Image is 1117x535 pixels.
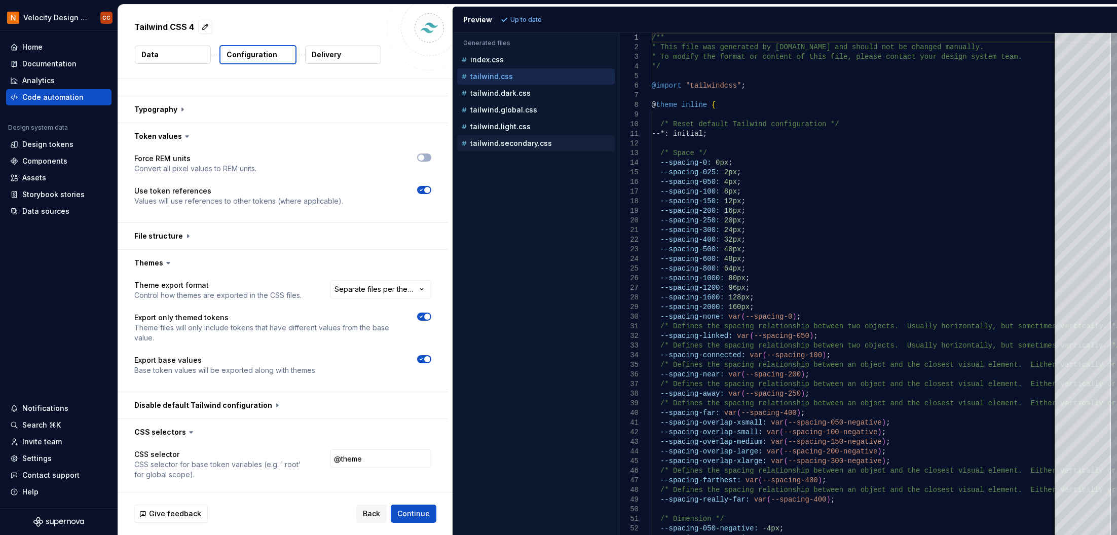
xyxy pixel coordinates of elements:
button: Delivery [305,46,381,64]
span: var [766,447,779,455]
span: --spacing-linked: [660,332,732,340]
span: 8px [724,187,736,196]
button: Search ⌘K [6,417,111,433]
div: 11 [619,129,639,139]
span: /* Reset default Tailwind configuration */ [660,120,839,128]
span: 80px [728,274,746,282]
span: ) [877,428,881,436]
div: 41 [619,418,639,428]
span: 96px [728,284,746,292]
div: 50 [619,505,639,514]
p: tailwind.secondary.css [470,139,552,147]
div: 6 [619,81,639,91]
span: 24px [724,226,741,234]
span: --spacing-100 [766,351,822,359]
p: Use token references [134,186,343,196]
span: * To modify the format or content of this file, p [652,53,861,61]
span: ; [886,418,890,427]
span: --spacing-200: [660,207,720,215]
div: 12 [619,139,639,148]
span: ; [779,524,784,532]
button: Back [356,505,387,523]
div: 24 [619,254,639,264]
span: ) [877,447,881,455]
span: ( [779,447,784,455]
span: 0px [716,159,728,167]
span: ( [762,351,766,359]
svg: Supernova Logo [33,517,84,527]
p: tailwind.dark.css [470,89,531,97]
div: 42 [619,428,639,437]
span: --spacing-400 [771,495,826,504]
span: ; [737,187,741,196]
div: 22 [619,235,639,245]
div: 16 [619,177,639,187]
div: 36 [619,370,639,379]
span: ; [830,495,834,504]
span: --spacing-1200: [660,284,724,292]
div: 33 [619,341,639,351]
span: ) [822,351,826,359]
a: Invite team [6,434,111,450]
div: Documentation [22,59,77,69]
button: tailwind.light.css [457,121,615,132]
span: 48px [724,255,741,263]
div: 35 [619,360,639,370]
span: --spacing-050-negative: [660,524,758,532]
a: Storybook stories [6,186,111,203]
div: Preview [463,15,492,25]
div: 23 [619,245,639,254]
div: 2 [619,43,639,52]
span: ; [881,428,885,436]
span: --spacing-050 [754,332,809,340]
div: 40 [619,408,639,418]
span: ; [737,168,741,176]
p: Export base values [134,355,317,365]
span: @ [652,101,656,109]
span: ; [741,264,745,273]
div: 30 [619,312,639,322]
span: 16px [724,207,741,215]
span: --spacing-250: [660,216,720,224]
p: CSS selector [134,449,312,460]
div: 18 [619,197,639,206]
a: Analytics [6,72,111,89]
span: --spacing-away: [660,390,724,398]
span: --spacing-800: [660,264,720,273]
span: 160px [728,303,750,311]
span: ; [741,236,745,244]
span: --spacing-0: [660,159,711,167]
span: --spacing-overlap-small: [660,428,762,436]
span: var [766,428,779,436]
div: Contact support [22,470,80,480]
span: * This file was generated by [DOMAIN_NAME] and sho [652,43,865,51]
span: ; [741,226,745,234]
span: ; [741,255,745,263]
div: 32 [619,331,639,341]
button: Notifications [6,400,111,416]
span: 128px [728,293,750,301]
span: ) [796,409,800,417]
div: Home [22,42,43,52]
span: ; [741,216,745,224]
div: 51 [619,514,639,524]
span: jects. Usually horizontally, but sometimes vertic [873,341,1086,350]
p: Base token values will be exported along with themes. [134,365,317,375]
div: 39 [619,399,639,408]
a: Home [6,39,111,55]
span: var [728,390,741,398]
div: Analytics [22,75,55,86]
span: uld not be changed manually. [865,43,984,51]
span: 12px [724,197,741,205]
span: ) [881,438,885,446]
input: @theme [330,449,431,468]
div: Help [22,487,39,497]
a: Components [6,153,111,169]
div: 25 [619,264,639,274]
div: Assets [22,173,46,183]
span: --spacing-2000: [660,303,724,311]
span: ; [745,284,749,292]
span: --spacing-250 [745,390,800,398]
span: ; [741,197,745,205]
span: ) [881,418,885,427]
